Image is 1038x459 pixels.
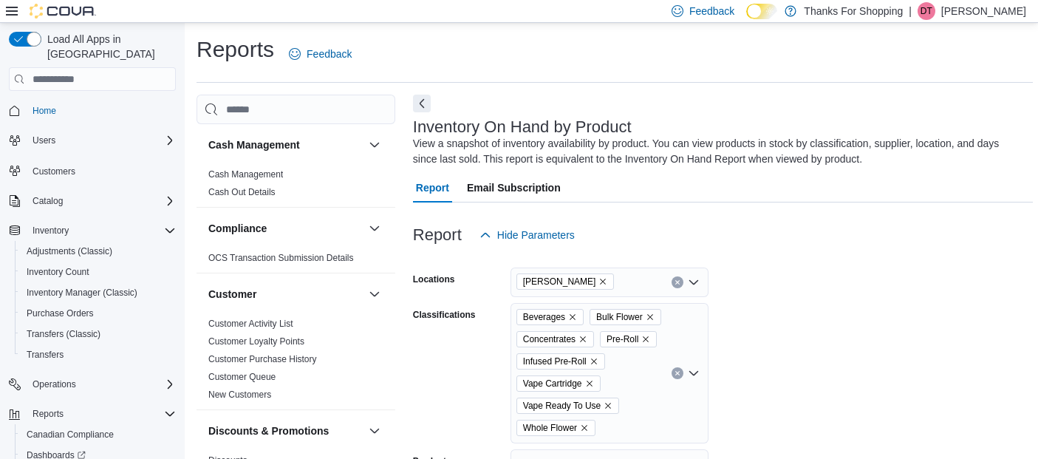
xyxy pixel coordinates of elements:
[21,346,69,364] a: Transfers
[33,135,55,146] span: Users
[27,375,176,393] span: Operations
[27,222,176,239] span: Inventory
[909,2,912,20] p: |
[413,118,632,136] h3: Inventory On Hand by Product
[208,186,276,198] span: Cash Out Details
[27,429,114,441] span: Canadian Compliance
[33,105,56,117] span: Home
[21,305,100,322] a: Purchase Orders
[21,325,176,343] span: Transfers (Classic)
[804,2,903,20] p: Thanks For Shopping
[197,315,395,409] div: Customer
[585,379,594,388] button: Remove Vape Cartridge from selection in this group
[921,2,932,20] span: DT
[208,221,363,236] button: Compliance
[27,101,176,120] span: Home
[15,324,182,344] button: Transfers (Classic)
[27,405,176,423] span: Reports
[208,424,363,438] button: Discounts & Promotions
[15,424,182,445] button: Canadian Compliance
[604,401,612,410] button: Remove Vape Ready To Use from selection in this group
[27,405,69,423] button: Reports
[600,331,657,347] span: Pre-Roll
[15,344,182,365] button: Transfers
[27,161,176,180] span: Customers
[580,424,589,432] button: Remove Whole Flower from selection in this group
[3,100,182,121] button: Home
[208,287,363,302] button: Customer
[413,309,476,321] label: Classifications
[21,263,95,281] a: Inventory Count
[197,35,274,64] h1: Reports
[27,163,81,180] a: Customers
[21,346,176,364] span: Transfers
[467,173,561,203] span: Email Subscription
[41,32,176,61] span: Load All Apps in [GEOGRAPHIC_DATA]
[607,332,638,347] span: Pre-Roll
[21,242,176,260] span: Adjustments (Classic)
[208,390,271,400] a: New Customers
[33,166,75,177] span: Customers
[516,398,619,414] span: Vape Ready To Use
[21,426,120,443] a: Canadian Compliance
[523,274,596,289] span: [PERSON_NAME]
[688,367,700,379] button: Open list of options
[3,374,182,395] button: Operations
[672,276,683,288] button: Clear input
[523,354,587,369] span: Infused Pre-Roll
[413,136,1025,167] div: View a snapshot of inventory availability by product. You can view products in stock by classific...
[516,331,594,347] span: Concentrates
[590,309,661,325] span: Bulk Flower
[523,310,565,324] span: Beverages
[33,378,76,390] span: Operations
[523,398,601,413] span: Vape Ready To Use
[208,252,354,264] span: OCS Transaction Submission Details
[578,335,587,344] button: Remove Concentrates from selection in this group
[208,319,293,329] a: Customer Activity List
[3,220,182,241] button: Inventory
[497,228,575,242] span: Hide Parameters
[568,313,577,322] button: Remove Beverages from selection in this group
[413,273,455,285] label: Locations
[15,262,182,282] button: Inventory Count
[366,422,383,440] button: Discounts & Promotions
[366,285,383,303] button: Customer
[197,166,395,207] div: Cash Management
[474,220,581,250] button: Hide Parameters
[523,376,582,391] span: Vape Cartridge
[208,336,304,347] a: Customer Loyalty Points
[33,225,69,237] span: Inventory
[516,309,584,325] span: Beverages
[416,173,449,203] span: Report
[15,241,182,262] button: Adjustments (Classic)
[15,282,182,303] button: Inventory Manager (Classic)
[523,421,577,435] span: Whole Flower
[208,424,329,438] h3: Discounts & Promotions
[27,132,176,149] span: Users
[21,284,143,302] a: Inventory Manager (Classic)
[27,287,137,299] span: Inventory Manager (Classic)
[516,353,605,370] span: Infused Pre-Roll
[366,220,383,237] button: Compliance
[689,4,734,18] span: Feedback
[641,335,650,344] button: Remove Pre-Roll from selection in this group
[3,130,182,151] button: Users
[523,332,576,347] span: Concentrates
[21,284,176,302] span: Inventory Manager (Classic)
[21,242,118,260] a: Adjustments (Classic)
[208,372,276,382] a: Customer Queue
[27,132,61,149] button: Users
[208,371,276,383] span: Customer Queue
[27,222,75,239] button: Inventory
[208,287,256,302] h3: Customer
[21,426,176,443] span: Canadian Compliance
[21,305,176,322] span: Purchase Orders
[21,263,176,281] span: Inventory Count
[208,353,317,365] span: Customer Purchase History
[413,226,462,244] h3: Report
[27,266,89,278] span: Inventory Count
[516,375,601,392] span: Vape Cartridge
[30,4,96,18] img: Cova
